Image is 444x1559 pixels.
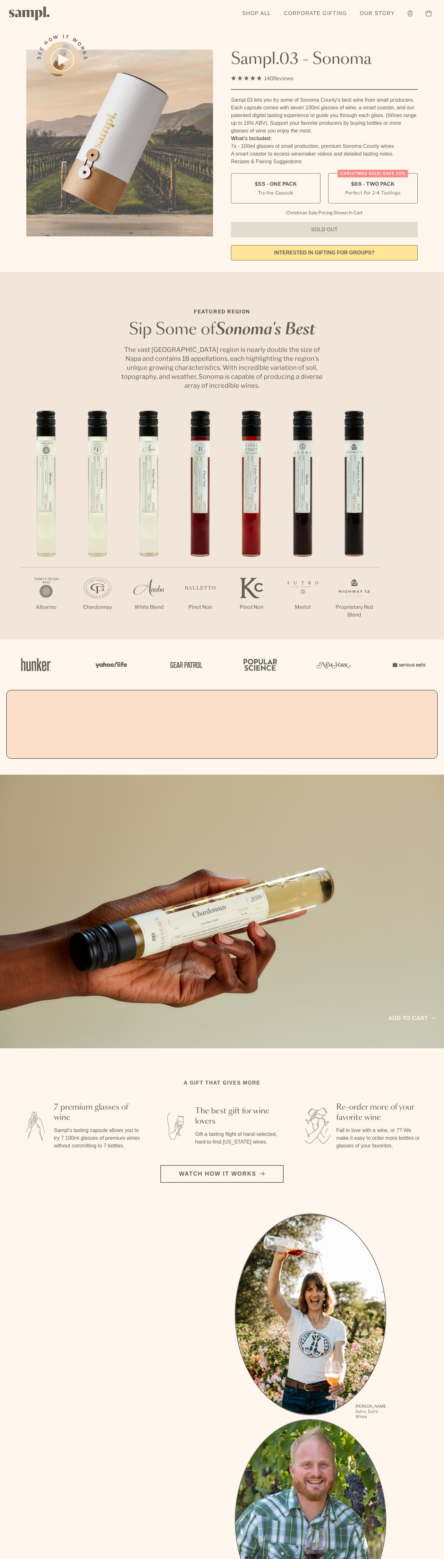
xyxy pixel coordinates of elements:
[226,603,277,611] p: Pinot Noir
[44,42,80,78] button: See how it works
[239,6,274,21] a: Shop All
[231,142,418,150] li: 7x - 100ml glasses of small production, premium Sonoma County wines
[255,181,297,188] span: $55 - One Pack
[273,75,293,81] span: Reviews
[351,181,395,188] span: $88 - Two Pack
[26,50,213,236] img: Sampl.03 - Sonoma
[231,50,418,69] h1: Sampl.03 - Sonoma
[338,170,408,177] div: Christmas SALE! Save 20%
[216,322,315,337] em: Sonoma's Best
[166,651,204,678] img: Artboard_5_7fdae55a-36fd-43f7-8bfd-f74a06a2878e_x450.png
[119,345,325,390] p: The vast [GEOGRAPHIC_DATA] region is nearly double the size of Napa and contains 18 appellations,...
[336,1102,423,1123] h3: Re-order more of your favorite wine
[17,651,55,678] img: Artboard_1_c8cd28af-0030-4af1-819c-248e302c7f06_x450.png
[195,1106,282,1127] h3: The best gift for wine lovers
[258,189,294,196] small: Try the Capsule
[54,1102,141,1123] h3: 7 premium glasses of wine
[119,322,325,337] h2: Sip Some of
[336,1127,423,1150] p: Fall in love with a wine, or 7? We make it easy to order more bottles or glasses of your favorites.
[175,603,226,611] p: Pinot Noir
[231,96,418,135] div: Sampl.03 lets you try some of Sonoma County's best wine from small producers. Each capsule comes ...
[240,651,278,678] img: Artboard_4_28b4d326-c26e-48f9-9c80-911f17d6414e_x450.png
[283,210,366,216] li: Christmas Sale Pricing Shown In Cart
[388,1014,435,1023] a: Add to cart
[119,308,325,316] p: Featured Region
[264,75,273,81] span: 140
[231,74,293,83] div: 140Reviews
[54,1127,141,1150] p: Sampl's tasting capsule allows you to try 7 100ml glasses of premium wines without committing to ...
[389,651,427,678] img: Artboard_7_5b34974b-f019-449e-91fb-745f8d0877ee_x450.png
[281,6,350,21] a: Corporate Gifting
[195,1130,282,1146] p: Gift a tasting flight of hand-selected, hard-to-find [US_STATE] wines.
[345,189,400,196] small: Perfect For 2-4 Tastings
[231,245,418,260] a: interested in gifting for groups?
[314,651,353,678] img: Artboard_3_0b291449-6e8c-4d07-b2c2-3f3601a19cd1_x450.png
[231,222,418,237] button: Sold Out
[91,651,130,678] img: Artboard_6_04f9a106-072f-468a-bdd7-f11783b05722_x450.png
[231,136,272,141] strong: What’s Included:
[21,603,72,611] p: Albarino
[184,1079,260,1087] h2: A gift that gives more
[123,603,175,611] p: White Blend
[329,603,380,619] p: Proprietary Red Blend
[9,6,50,20] img: Sampl logo
[231,158,418,166] li: Recipes & Pairing Suggestions
[357,6,398,21] a: Our Story
[355,1404,386,1419] p: [PERSON_NAME] Sutro, Sutro Wines
[231,150,418,158] li: A smart coaster to access winemaker videos and detailed tasting notes.
[72,603,123,611] p: Chardonnay
[277,603,329,611] p: Merlot
[160,1165,284,1183] button: Watch how it works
